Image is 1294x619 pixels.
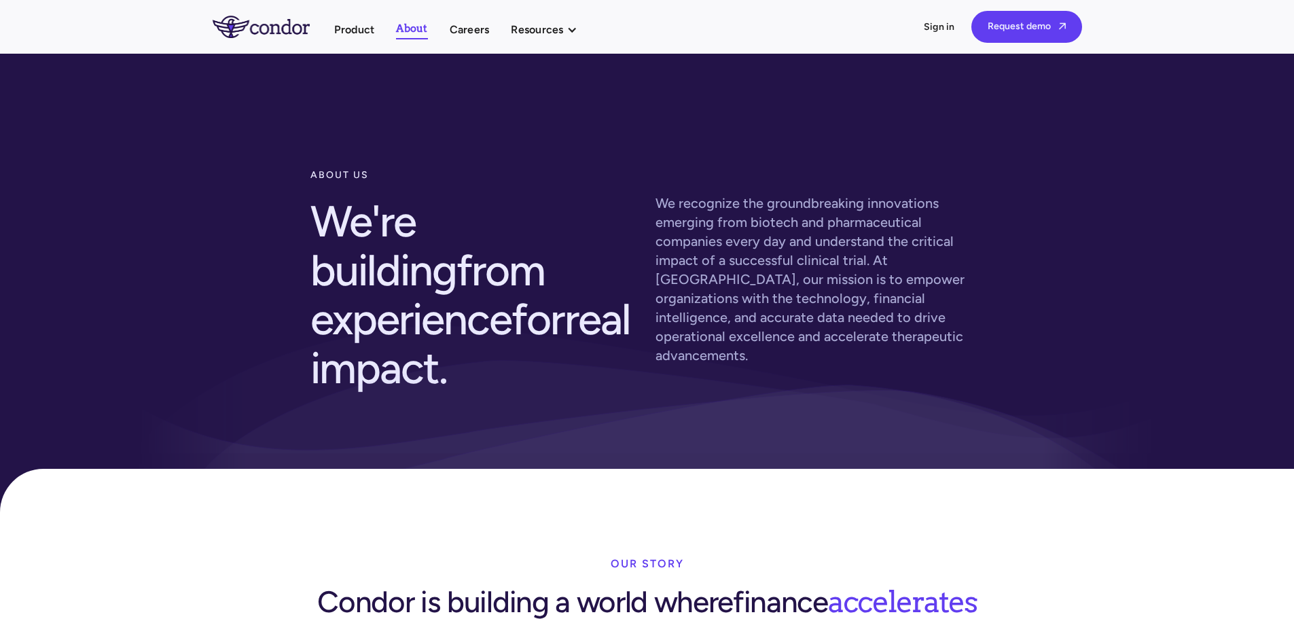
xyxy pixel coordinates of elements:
a: Request demo [971,11,1082,43]
span: from experience [310,244,545,345]
a: home [213,16,334,37]
div: about us [310,162,639,189]
a: Careers [450,20,490,39]
a: Sign in [924,20,955,34]
div: Resources [511,20,563,39]
div: our story [611,550,684,578]
a: Product [334,20,375,39]
p: We recognize the groundbreaking innovations emerging from biotech and pharmaceutical companies ev... [655,194,984,365]
div: Resources [511,20,590,39]
h2: We're building for [310,189,639,401]
span:  [1059,22,1066,31]
a: About [396,20,427,39]
span: real impact. [310,293,630,394]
